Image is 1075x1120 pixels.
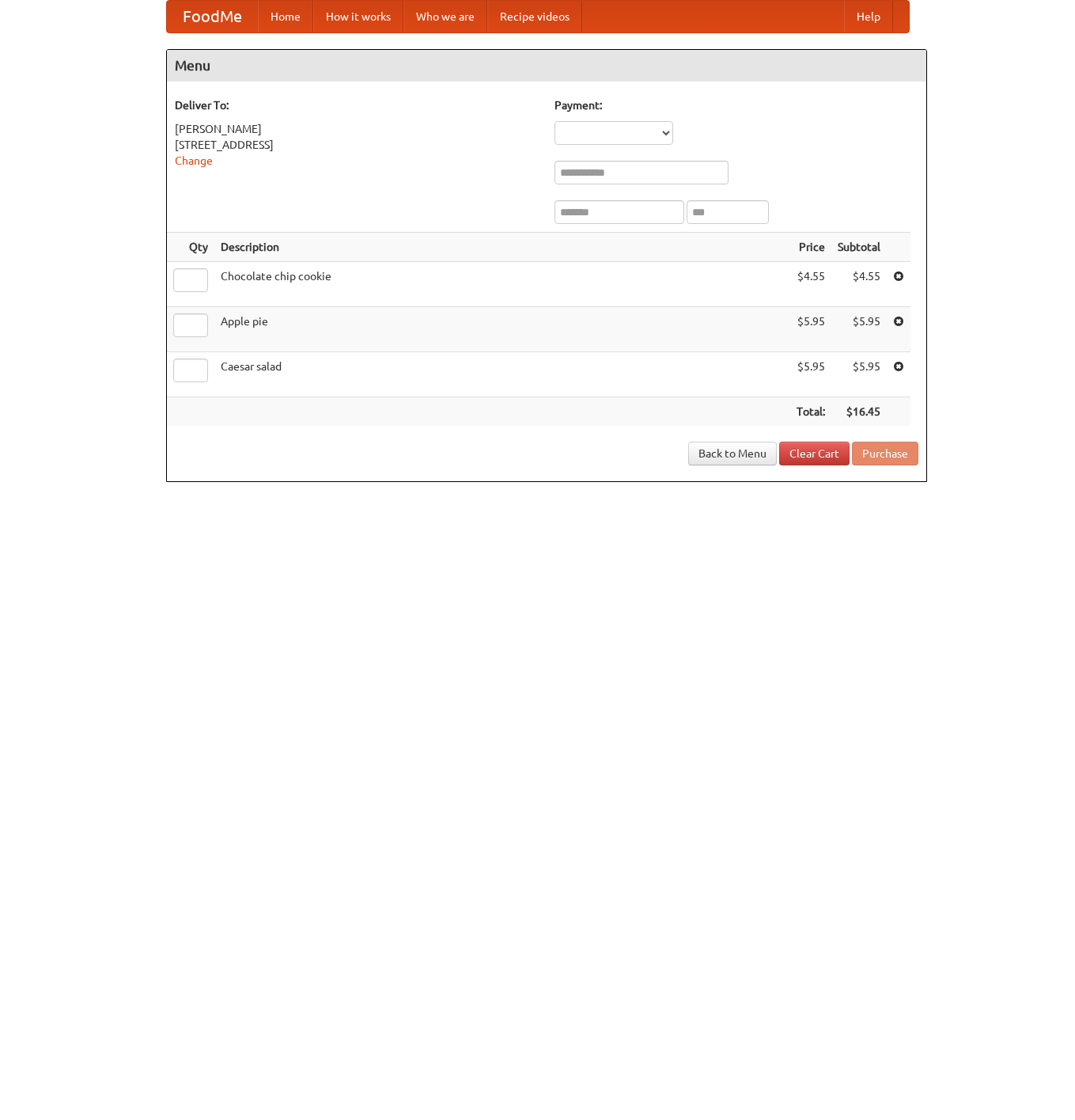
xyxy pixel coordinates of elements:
[555,97,918,113] h5: Payment:
[214,233,790,262] th: Description
[487,1,582,32] a: Recipe videos
[313,1,403,32] a: How it works
[175,154,213,167] a: Change
[831,397,887,427] th: $16.45
[831,307,887,352] td: $5.95
[688,442,777,465] a: Back to Menu
[258,1,313,32] a: Home
[790,307,831,352] td: $5.95
[790,233,831,262] th: Price
[403,1,487,32] a: Who we are
[779,442,850,465] a: Clear Cart
[831,352,887,397] td: $5.95
[214,262,790,307] td: Chocolate chip cookie
[790,352,831,397] td: $5.95
[852,442,918,465] button: Purchase
[167,50,926,82] h4: Menu
[214,352,790,397] td: Caesar salad
[790,262,831,307] td: $4.55
[175,121,539,137] div: [PERSON_NAME]
[167,1,258,32] a: FoodMe
[790,397,831,427] th: Total:
[831,233,887,262] th: Subtotal
[214,307,790,352] td: Apple pie
[167,233,214,262] th: Qty
[844,1,893,32] a: Help
[175,97,539,113] h5: Deliver To:
[831,262,887,307] td: $4.55
[175,137,539,153] div: [STREET_ADDRESS]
